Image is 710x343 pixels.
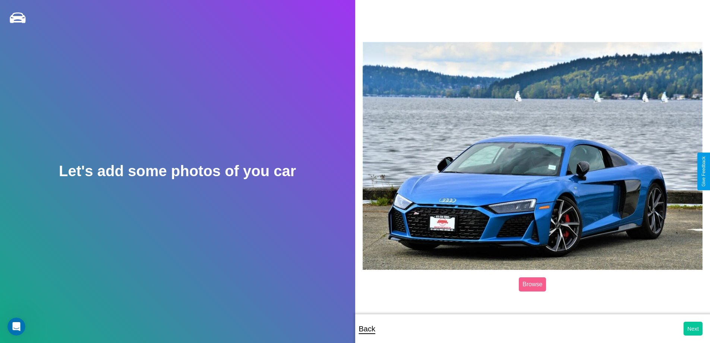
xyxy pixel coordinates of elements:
iframe: Intercom live chat [7,318,25,336]
button: Next [684,322,703,336]
h2: Let's add some photos of you car [59,163,296,180]
img: posted [363,42,703,270]
div: Give Feedback [701,156,706,187]
label: Browse [519,277,546,291]
p: Back [359,322,375,336]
